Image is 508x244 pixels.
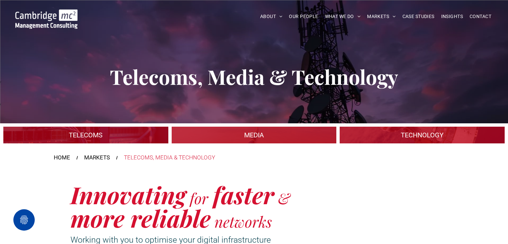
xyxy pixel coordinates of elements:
span: more reliable [70,202,211,234]
a: INSIGHTS [438,11,466,22]
nav: Breadcrumbs [54,153,455,162]
span: Innovating [70,179,186,210]
a: OUR PEOPLE [286,11,321,22]
a: MARKETS [364,11,399,22]
a: HOME [54,153,70,162]
img: Go to Homepage [15,9,77,29]
a: A large mall with arched glass roof [340,127,505,143]
span: & [278,188,290,208]
a: ABOUT [257,11,286,22]
span: for [190,188,208,208]
a: CONTACT [466,11,495,22]
a: Media | Cambridge Management Consulting [172,127,337,143]
span: networks [214,211,272,231]
span: Telecoms, Media & Technology [110,63,398,90]
a: An industrial plant [3,127,168,143]
div: TELECOMS, MEDIA & TECHNOLOGY [124,153,215,162]
a: MARKETS [84,153,110,162]
a: Your Business Transformed | Cambridge Management Consulting [15,10,77,17]
a: WHAT WE DO [322,11,364,22]
span: faster [213,179,274,210]
a: CASE STUDIES [399,11,438,22]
